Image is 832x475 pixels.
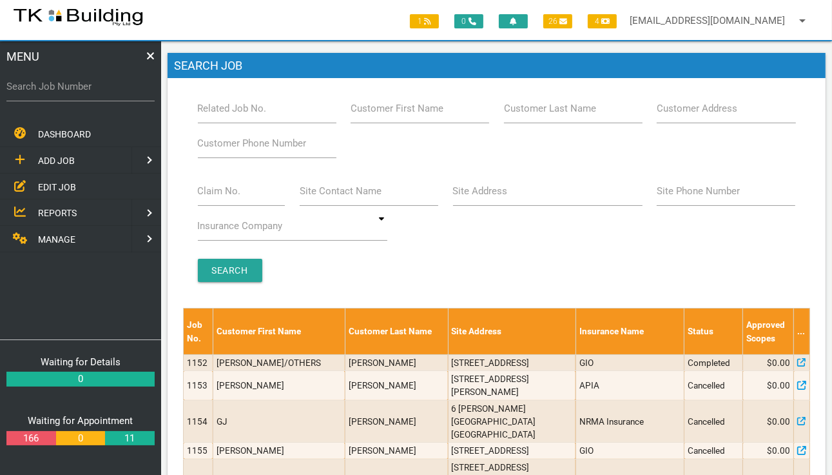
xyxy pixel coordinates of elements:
[184,308,213,355] th: Job No.
[743,308,794,355] th: Approved Scopes
[684,443,743,459] td: Cancelled
[28,415,133,427] a: Waiting for Appointment
[657,184,740,199] label: Site Phone Number
[105,431,154,446] a: 11
[576,400,684,443] td: NRMA Insurance
[6,431,55,446] a: 166
[213,400,345,443] td: GJ
[184,371,213,401] td: 1153
[38,129,91,139] span: DASHBOARD
[38,208,77,218] span: REPORTS
[168,53,826,79] h1: Search Job
[213,371,345,401] td: [PERSON_NAME]
[448,354,576,370] td: [STREET_ADDRESS]
[345,354,448,370] td: [PERSON_NAME]
[300,184,382,199] label: Site Contact Name
[588,14,617,28] span: 4
[794,308,810,355] th: ...
[410,14,439,28] span: 1
[767,444,790,457] span: $0.00
[345,400,448,443] td: [PERSON_NAME]
[13,6,144,27] img: s3file
[38,156,75,166] span: ADD JOB
[448,308,576,355] th: Site Address
[504,101,596,116] label: Customer Last Name
[453,184,508,199] label: Site Address
[184,400,213,443] td: 1154
[684,308,743,355] th: Status
[543,14,572,28] span: 26
[38,234,75,245] span: MANAGE
[351,101,443,116] label: Customer First Name
[184,443,213,459] td: 1155
[576,354,684,370] td: GIO
[56,431,105,446] a: 0
[345,443,448,459] td: [PERSON_NAME]
[454,14,483,28] span: 0
[184,354,213,370] td: 1152
[448,443,576,459] td: [STREET_ADDRESS]
[198,184,241,199] label: Claim No.
[38,181,76,192] span: EDIT JOB
[684,354,743,370] td: Completed
[198,136,307,151] label: Customer Phone Number
[684,371,743,401] td: Cancelled
[213,443,345,459] td: [PERSON_NAME]
[198,101,267,116] label: Related Job No.
[684,400,743,443] td: Cancelled
[576,443,684,459] td: GIO
[6,79,155,94] label: Search Job Number
[345,371,448,401] td: [PERSON_NAME]
[345,308,448,355] th: Customer Last Name
[41,356,121,368] a: Waiting for Details
[767,415,790,428] span: $0.00
[213,308,345,355] th: Customer First Name
[198,259,262,282] input: Search
[576,371,684,401] td: APIA
[6,372,155,387] a: 0
[767,356,790,369] span: $0.00
[767,379,790,392] span: $0.00
[448,400,576,443] td: 6 [PERSON_NAME] [GEOGRAPHIC_DATA] [GEOGRAPHIC_DATA]
[6,48,39,65] span: MENU
[213,354,345,370] td: [PERSON_NAME]/OTHERS
[657,101,737,116] label: Customer Address
[448,371,576,401] td: [STREET_ADDRESS][PERSON_NAME]
[576,308,684,355] th: Insurance Name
